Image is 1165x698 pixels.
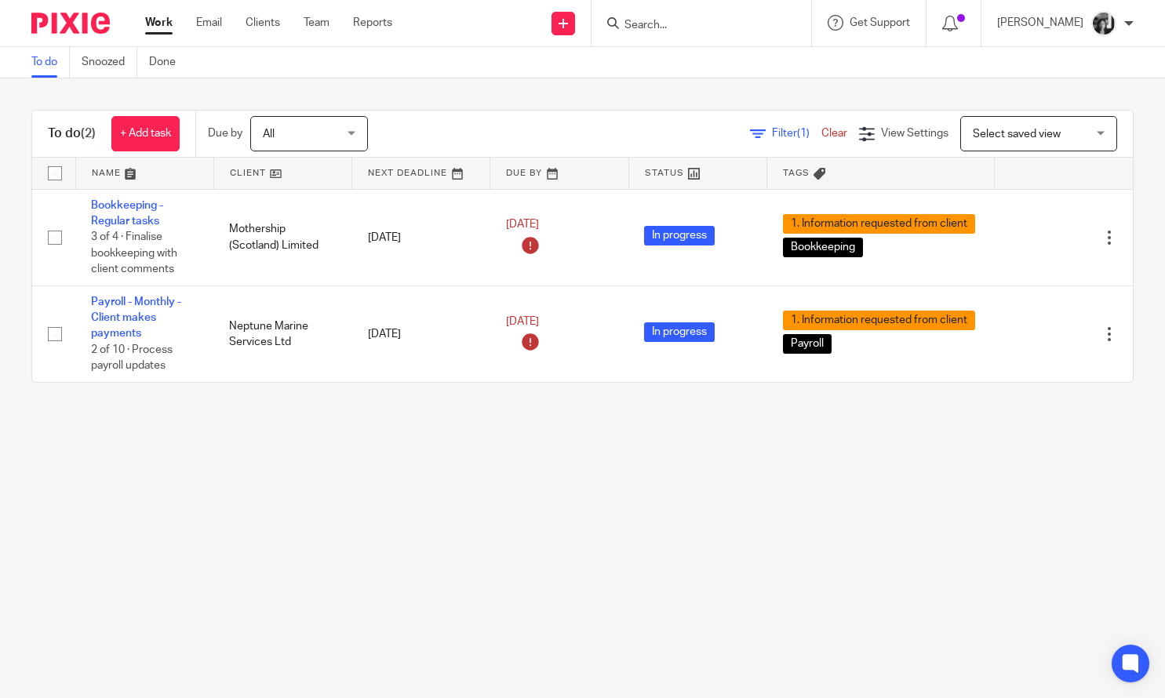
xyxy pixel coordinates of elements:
[81,127,96,140] span: (2)
[783,334,832,354] span: Payroll
[1091,11,1116,36] img: IMG_7103.jpg
[821,128,847,139] a: Clear
[353,15,392,31] a: Reports
[506,220,539,231] span: [DATE]
[149,47,187,78] a: Done
[304,15,329,31] a: Team
[91,296,181,340] a: Payroll - Monthly - Client makes payments
[196,15,222,31] a: Email
[644,226,715,245] span: In progress
[82,47,137,78] a: Snoozed
[783,214,975,234] span: 1. Information requested from client
[772,128,821,139] span: Filter
[352,189,490,285] td: [DATE]
[850,17,910,28] span: Get Support
[506,316,539,327] span: [DATE]
[997,15,1083,31] p: [PERSON_NAME]
[623,19,764,33] input: Search
[213,189,351,285] td: Mothership (Scotland) Limited
[31,47,70,78] a: To do
[881,128,948,139] span: View Settings
[31,13,110,34] img: Pixie
[783,238,863,257] span: Bookkeeping
[91,231,177,274] span: 3 of 4 · Finalise bookkeeping with client comments
[213,285,351,382] td: Neptune Marine Services Ltd
[973,129,1061,140] span: Select saved view
[91,200,163,227] a: Bookkeeping - Regular tasks
[208,125,242,141] p: Due by
[783,169,810,177] span: Tags
[145,15,173,31] a: Work
[783,311,975,330] span: 1. Information requested from client
[48,125,96,142] h1: To do
[644,322,715,342] span: In progress
[246,15,280,31] a: Clients
[263,129,275,140] span: All
[352,285,490,382] td: [DATE]
[797,128,810,139] span: (1)
[111,116,180,151] a: + Add task
[91,344,173,372] span: 2 of 10 · Process payroll updates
